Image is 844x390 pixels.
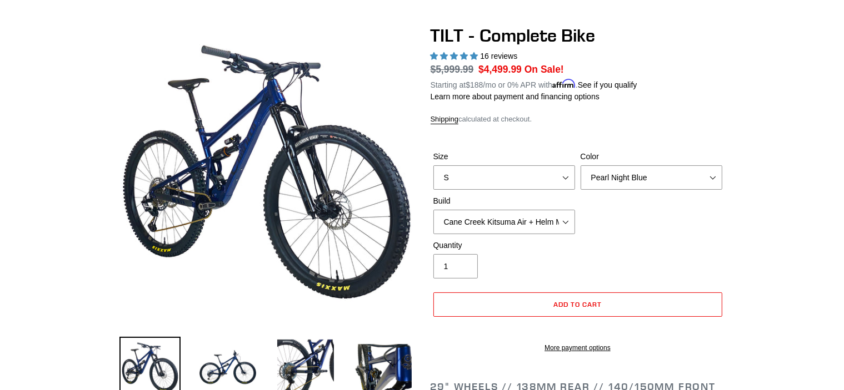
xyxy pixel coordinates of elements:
[581,151,722,163] label: Color
[431,77,637,91] p: Starting at /mo or 0% APR with .
[466,80,483,89] span: $188
[431,115,459,124] a: Shipping
[433,240,575,251] label: Quantity
[525,62,564,77] span: On Sale!
[431,64,474,75] s: $5,999.99
[478,64,522,75] span: $4,499.99
[553,300,602,308] span: Add to cart
[431,114,725,125] div: calculated at checkout.
[431,92,600,101] a: Learn more about payment and financing options
[552,79,576,88] span: Affirm
[433,151,575,163] label: Size
[480,52,517,60] span: 16 reviews
[433,343,722,353] a: More payment options
[578,80,637,89] a: See if you qualify - Learn more about Affirm Financing (opens in modal)
[433,292,722,317] button: Add to cart
[431,52,481,60] span: 5.00 stars
[433,195,575,207] label: Build
[431,25,725,46] h1: TILT - Complete Bike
